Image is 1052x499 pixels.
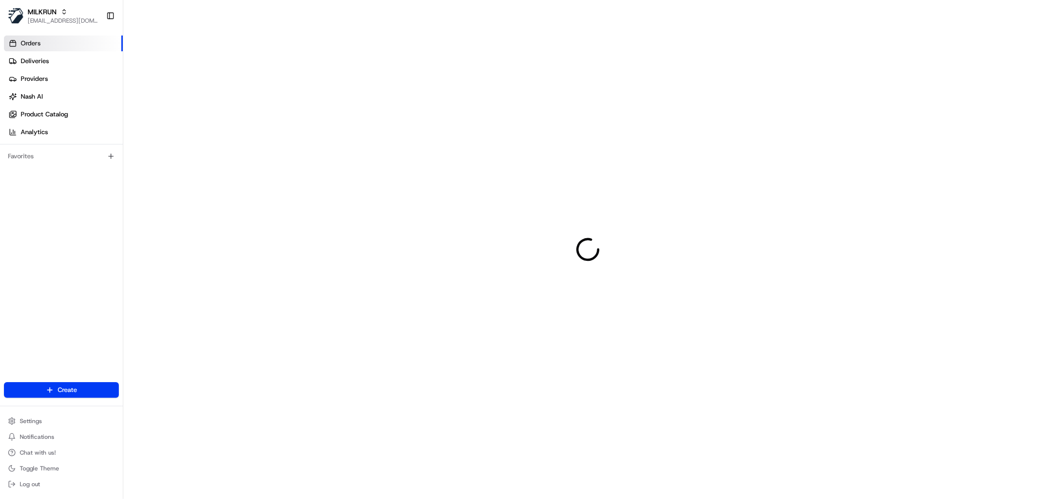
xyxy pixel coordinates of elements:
[4,446,119,460] button: Chat with us!
[58,386,77,394] span: Create
[21,110,68,119] span: Product Catalog
[4,148,119,164] div: Favorites
[4,462,119,475] button: Toggle Theme
[4,36,123,51] a: Orders
[4,53,123,69] a: Deliveries
[4,414,119,428] button: Settings
[4,382,119,398] button: Create
[21,57,49,66] span: Deliveries
[21,92,43,101] span: Nash AI
[21,128,48,137] span: Analytics
[28,17,98,25] button: [EMAIL_ADDRESS][DOMAIN_NAME]
[4,71,123,87] a: Providers
[20,417,42,425] span: Settings
[4,124,123,140] a: Analytics
[21,39,40,48] span: Orders
[8,8,24,24] img: MILKRUN
[20,433,54,441] span: Notifications
[4,89,123,105] a: Nash AI
[28,7,57,17] button: MILKRUN
[20,464,59,472] span: Toggle Theme
[20,480,40,488] span: Log out
[4,107,123,122] a: Product Catalog
[21,74,48,83] span: Providers
[4,4,102,28] button: MILKRUNMILKRUN[EMAIL_ADDRESS][DOMAIN_NAME]
[4,477,119,491] button: Log out
[4,430,119,444] button: Notifications
[20,449,56,457] span: Chat with us!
